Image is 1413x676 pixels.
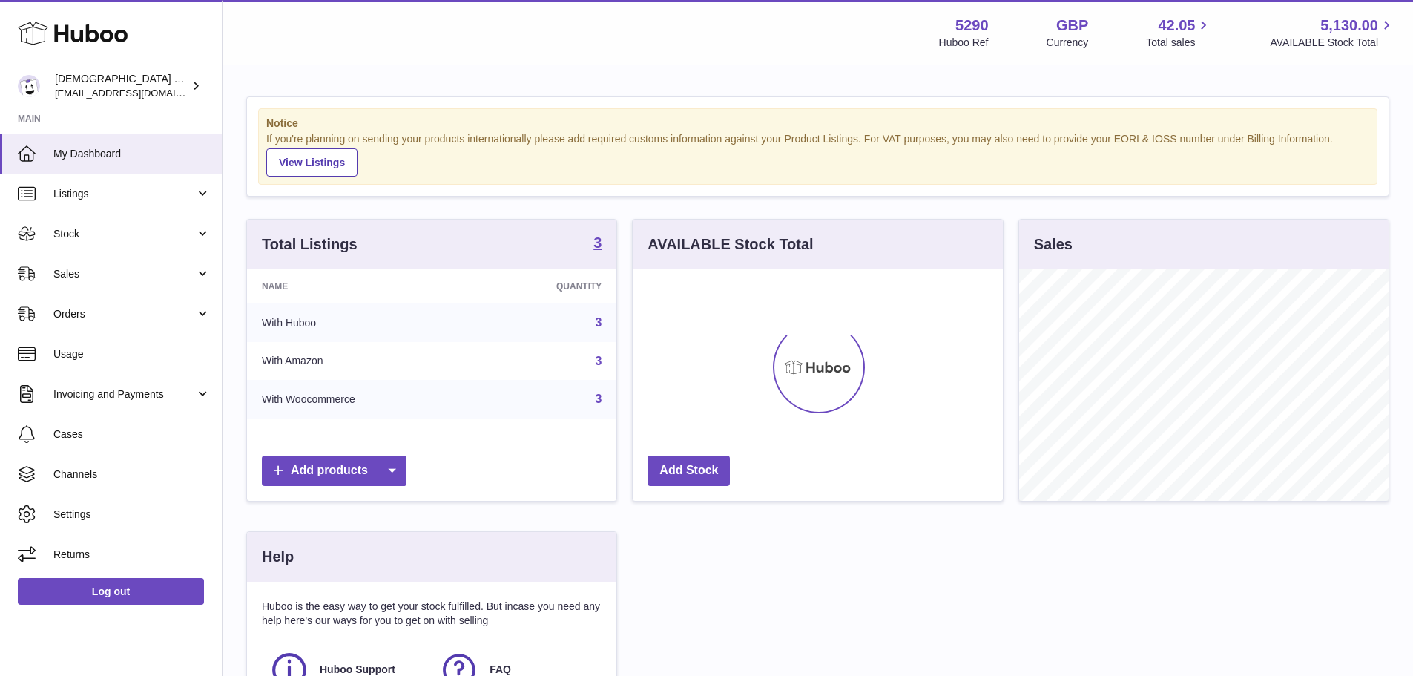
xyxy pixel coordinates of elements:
span: Invoicing and Payments [53,387,195,401]
a: 42.05 Total sales [1146,16,1212,50]
span: Cases [53,427,211,442]
img: info@muslimcharity.org.uk [18,75,40,97]
a: Add Stock [648,456,730,486]
span: Listings [53,187,195,201]
a: 3 [595,316,602,329]
a: 5,130.00 AVAILABLE Stock Total [1270,16,1395,50]
td: With Huboo [247,303,476,342]
span: Orders [53,307,195,321]
a: 3 [595,393,602,405]
h3: Help [262,547,294,567]
div: If you're planning on sending your products internationally please add required customs informati... [266,132,1369,177]
span: 5,130.00 [1320,16,1378,36]
div: Currency [1047,36,1089,50]
h3: AVAILABLE Stock Total [648,234,813,255]
span: 42.05 [1158,16,1195,36]
td: With Woocommerce [247,380,476,419]
p: Huboo is the easy way to get your stock fulfilled. But incase you need any help here's our ways f... [262,600,602,628]
a: View Listings [266,148,358,177]
div: [DEMOGRAPHIC_DATA] Charity [55,72,188,100]
span: Channels [53,467,211,482]
strong: Notice [266,117,1369,131]
a: 3 [595,355,602,367]
td: With Amazon [247,342,476,381]
span: Sales [53,267,195,281]
strong: GBP [1056,16,1088,36]
span: Usage [53,347,211,361]
span: My Dashboard [53,147,211,161]
h3: Sales [1034,234,1073,255]
strong: 5290 [955,16,989,36]
span: Settings [53,508,211,522]
a: 3 [593,235,602,253]
span: AVAILABLE Stock Total [1270,36,1395,50]
th: Name [247,269,476,303]
a: Log out [18,578,204,605]
strong: 3 [593,235,602,250]
th: Quantity [476,269,616,303]
a: Add products [262,456,406,486]
h3: Total Listings [262,234,358,255]
span: Returns [53,548,211,562]
span: [EMAIL_ADDRESS][DOMAIN_NAME] [55,87,218,99]
div: Huboo Ref [939,36,989,50]
span: Stock [53,227,195,241]
span: Total sales [1146,36,1212,50]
